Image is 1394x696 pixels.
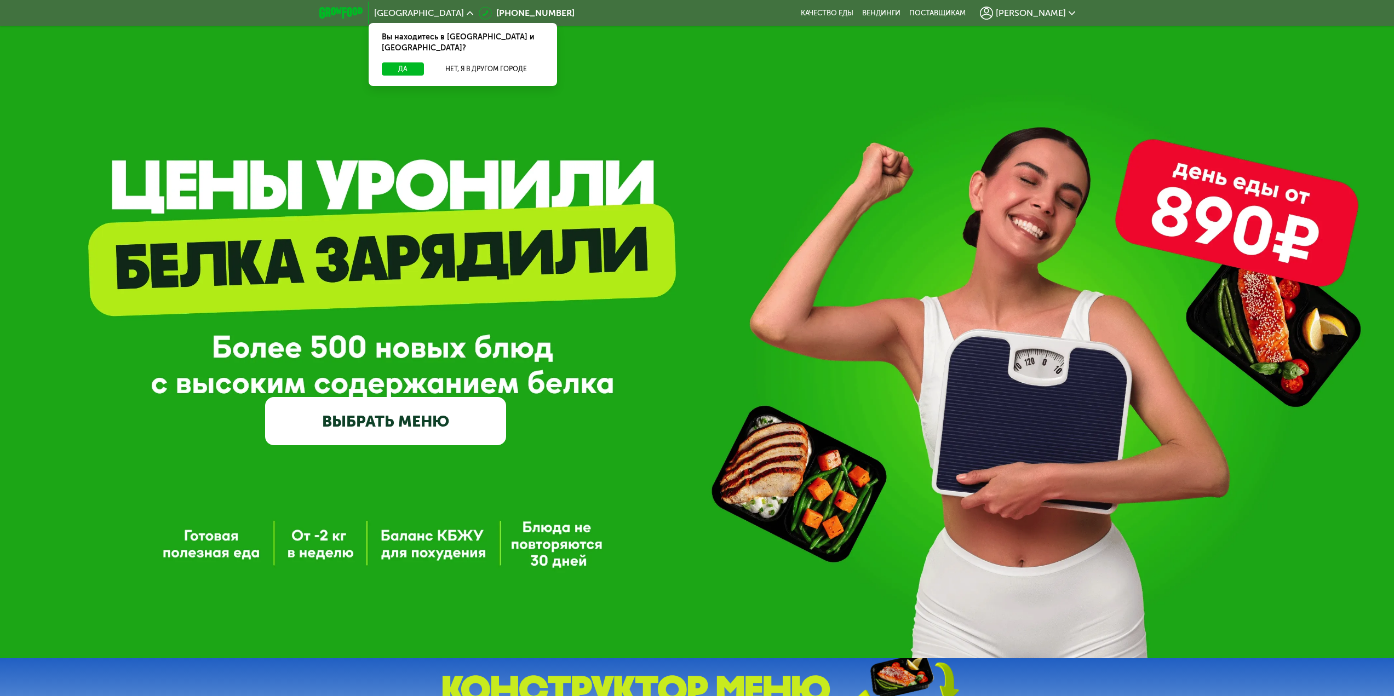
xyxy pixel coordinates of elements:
span: [GEOGRAPHIC_DATA] [374,9,464,18]
a: Качество еды [801,9,853,18]
button: Нет, я в другом городе [428,62,544,76]
a: [PHONE_NUMBER] [479,7,575,20]
div: поставщикам [909,9,966,18]
div: Вы находитесь в [GEOGRAPHIC_DATA] и [GEOGRAPHIC_DATA]? [369,23,557,62]
a: ВЫБРАТЬ МЕНЮ [265,397,506,445]
button: Да [382,62,424,76]
a: Вендинги [862,9,900,18]
span: [PERSON_NAME] [996,9,1066,18]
